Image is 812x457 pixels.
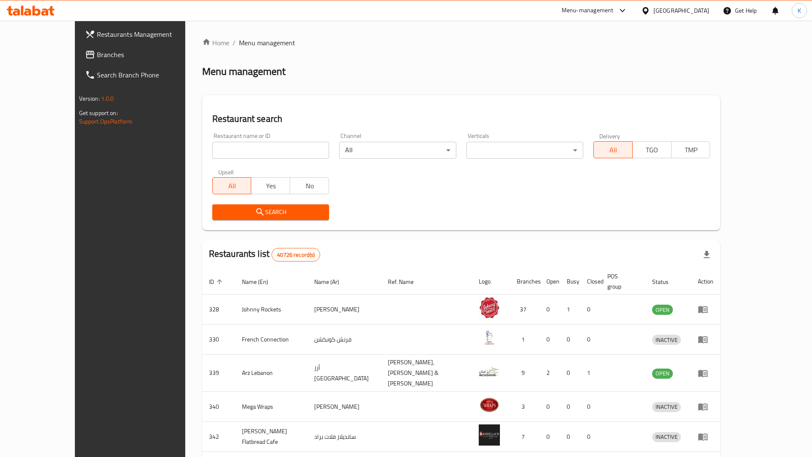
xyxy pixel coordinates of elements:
[510,295,540,325] td: 37
[479,394,500,416] img: Mega Wraps
[562,6,614,16] div: Menu-management
[580,392,601,422] td: 0
[97,29,204,39] span: Restaurants Management
[560,325,580,355] td: 0
[79,116,133,127] a: Support.OpsPlatform
[78,65,211,85] a: Search Branch Phone
[632,141,672,158] button: TGO
[307,295,381,325] td: [PERSON_NAME]
[202,295,235,325] td: 328
[560,269,580,295] th: Busy
[599,133,620,139] label: Delivery
[202,392,235,422] td: 340
[233,38,236,48] li: /
[652,305,673,315] span: OPEN
[652,305,673,315] div: OPEN
[79,93,100,104] span: Version:
[540,422,560,452] td: 0
[219,207,322,217] span: Search
[652,335,681,345] div: INACTIVE
[78,44,211,65] a: Branches
[97,70,204,80] span: Search Branch Phone
[212,177,252,194] button: All
[202,422,235,452] td: 342
[466,142,583,159] div: ​
[580,295,601,325] td: 0
[580,422,601,452] td: 0
[540,325,560,355] td: 0
[698,368,713,378] div: Menu
[294,180,326,192] span: No
[314,277,350,287] span: Name (Ar)
[597,144,629,156] span: All
[697,245,717,265] div: Export file
[242,277,279,287] span: Name (En)
[560,392,580,422] td: 0
[235,392,308,422] td: Mega Wraps
[78,24,211,44] a: Restaurants Management
[202,38,721,48] nav: breadcrumb
[235,325,308,355] td: French Connection
[652,277,680,287] span: Status
[239,38,295,48] span: Menu management
[388,277,425,287] span: Ref. Name
[251,177,290,194] button: Yes
[653,6,709,15] div: [GEOGRAPHIC_DATA]
[307,392,381,422] td: [PERSON_NAME]
[540,355,560,392] td: 2
[698,334,713,344] div: Menu
[479,327,500,348] img: French Connection
[101,93,114,104] span: 1.0.0
[255,180,287,192] span: Yes
[307,422,381,452] td: سانديلاز فلات براد
[636,144,668,156] span: TGO
[560,422,580,452] td: 0
[212,113,710,125] h2: Restaurant search
[607,271,636,292] span: POS group
[202,38,229,48] a: Home
[580,355,601,392] td: 1
[218,169,234,175] label: Upsell
[202,355,235,392] td: 339
[479,424,500,446] img: Sandella's Flatbread Cafe
[540,392,560,422] td: 0
[479,361,500,382] img: Arz Lebanon
[652,335,681,345] span: INACTIVE
[381,355,472,392] td: [PERSON_NAME],[PERSON_NAME] & [PERSON_NAME]
[652,369,673,378] span: OPEN
[212,142,329,159] input: Search for restaurant name or ID..
[290,177,329,194] button: No
[235,355,308,392] td: Arz Lebanon
[472,269,510,295] th: Logo
[671,141,710,158] button: TMP
[698,432,713,442] div: Menu
[216,180,248,192] span: All
[675,144,707,156] span: TMP
[510,269,540,295] th: Branches
[235,295,308,325] td: Johnny Rockets
[540,295,560,325] td: 0
[479,297,500,318] img: Johnny Rockets
[652,402,681,412] div: INACTIVE
[510,422,540,452] td: 7
[272,251,320,259] span: 40726 record(s)
[580,269,601,295] th: Closed
[209,248,321,262] h2: Restaurants list
[209,277,225,287] span: ID
[540,269,560,295] th: Open
[510,392,540,422] td: 3
[691,269,720,295] th: Action
[202,65,285,78] h2: Menu management
[652,432,681,442] div: INACTIVE
[652,432,681,442] span: INACTIVE
[307,325,381,355] td: فرنش كونكشن
[560,295,580,325] td: 1
[235,422,308,452] td: [PERSON_NAME] Flatbread Cafe
[593,141,633,158] button: All
[307,355,381,392] td: أرز [GEOGRAPHIC_DATA]
[202,325,235,355] td: 330
[97,50,204,60] span: Branches
[698,402,713,412] div: Menu
[652,402,681,412] span: INACTIVE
